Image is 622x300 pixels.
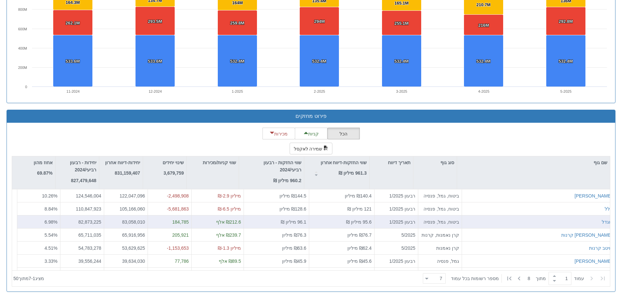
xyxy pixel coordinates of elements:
font: הכל [340,131,347,136]
tspan: 210.7M [476,2,490,7]
text: 600M [18,27,27,31]
font: % [54,219,57,224]
font: 831,159,407 [115,170,140,176]
font: 7 [29,276,31,281]
font: ₪-6.5 מיליון [218,206,241,211]
font: שווי קניות/מכירות [203,160,236,165]
font: ₪45.9 מיליון [282,258,306,263]
tspan: 293.5M [148,19,162,24]
font: שמירה לאקסל [294,146,323,151]
font: גמל, פנסיה [437,258,459,263]
font: ₪144.5 מיליון [279,193,306,198]
font: מכירות [274,131,288,136]
font: 5.54 [44,232,53,237]
font: מתוך [536,276,546,281]
font: קניות [308,131,319,136]
text: 2-2025 [314,89,325,93]
button: [PERSON_NAME] קרנות [561,231,612,238]
font: % [54,232,57,237]
button: [PERSON_NAME] [575,258,612,264]
tspan: 165.1M [394,1,408,6]
tspan: 259.8M [230,21,244,25]
font: 54,783,278 [78,245,101,250]
font: 83,058,010 [122,219,145,224]
font: ₪128.6 מיליון [279,206,306,211]
font: ₪-2.9 מיליון [218,193,241,198]
font: ₪140.4 מיליון [345,193,372,198]
button: מכירות [263,128,295,139]
font: עמוד [574,276,584,281]
text: 12-2024 [149,89,162,93]
font: כלל [605,206,612,211]
button: [PERSON_NAME] [575,193,612,199]
font: שווי החזקות - רבעון רביעי/2024 [263,160,301,172]
text: 800M [18,8,27,11]
font: 8 [528,276,530,281]
font: ביטוח, גמל, פנסיה [423,193,459,198]
font: 1 [33,276,35,281]
font: ₪-1.3 מיליון [218,245,241,250]
button: הכל [327,128,360,139]
font: ₪62.4 מיליון [347,245,372,250]
font: % [54,258,57,263]
font: פירוט מחזקים [295,113,326,119]
text: 1-2025 [232,89,243,93]
font: שם גוף [594,160,607,165]
font: ₪76.3 מיליון [282,232,306,237]
tspan: 533.6M [66,59,80,64]
font: 105,166,060 [120,206,145,211]
font: ביטוח, גמל, פנסיה [423,206,459,211]
tspan: 164M [232,0,243,5]
font: אחוז מהון [34,160,53,165]
font: 827,479,648 [71,178,96,183]
font: 110,847,923 [76,206,101,211]
font: ₪89.5 אלף [219,258,241,263]
font: רבעון 1/2025 [389,193,415,198]
font: -1,153,653 [167,245,189,250]
font: - [31,276,33,281]
font: -2,498,908 [167,193,189,198]
font: רבעון 1/2025 [389,206,415,211]
tspan: 532.4M [394,59,408,64]
font: 3,679,759 [164,170,184,176]
font: 65,711,035 [78,232,101,237]
font: ₪45.6 מיליון [347,258,372,263]
font: 10.26 [42,193,54,198]
text: 11-2024 [67,89,80,93]
tspan: 292.8M [559,19,573,24]
font: 39,634,030 [122,258,145,263]
font: מציג [35,276,44,281]
font: 8.84 [44,206,53,211]
font: מספר רשומות בכל עמוד [451,276,499,281]
font: מגדל [602,219,612,224]
tspan: 294M [314,19,325,24]
font: תאריך דיווח [388,160,410,165]
font: 69.87% [37,170,53,176]
font: 77,786 [175,258,189,263]
font: 960.2 מיליון ₪ [273,178,301,183]
font: 6.98 [44,219,53,224]
font: % [54,206,57,211]
tspan: 255.1M [394,21,408,26]
font: קרן נאמנות, קרנות סל [415,232,459,237]
font: ₪212.6 אלף [216,219,241,224]
font: 5/2025 [401,245,415,250]
tspan: 532.4M [476,59,490,64]
tspan: 532.4M [312,59,326,64]
button: מיטב קרנות [589,245,612,251]
text: 5-2025 [560,89,571,93]
font: רבעון 1/2025 [389,258,415,263]
font: קרן נאמנות [436,245,459,250]
font: 3.33 [44,258,53,263]
tspan: 262.1M [66,21,80,25]
font: 50 [13,276,19,281]
font: 95.6 מיליון ₪ [346,219,372,224]
tspan: 532.4M [230,59,244,64]
font: % [54,245,57,250]
button: כלל [605,205,612,212]
font: ₪239.7 אלף [216,232,241,237]
font: 39,556,244 [78,258,101,263]
font: 5/2025 [401,232,415,237]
